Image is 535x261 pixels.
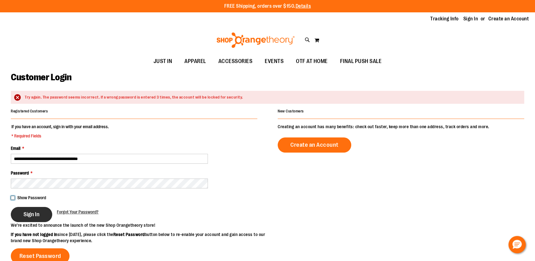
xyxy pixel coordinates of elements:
a: FINAL PUSH SALE [334,54,388,69]
span: Reset Password [19,253,61,259]
p: We’re excited to announce the launch of the new Shop Orangetheory store! [11,222,267,228]
span: Email [11,146,20,151]
span: APPAREL [184,54,206,68]
legend: If you have an account, sign in with your email address. [11,124,109,139]
p: since [DATE], please click the button below to re-enable your account and gain access to our bran... [11,231,267,244]
strong: If you have not logged in [11,232,57,237]
a: Tracking Info [430,15,459,22]
p: Creating an account has many benefits: check out faster, keep more than one address, track orders... [278,124,524,130]
button: Hello, have a question? Let’s chat. [508,236,526,253]
span: Password [11,170,29,175]
strong: Reset Password [113,232,145,237]
span: Forgot Your Password? [57,209,99,214]
a: Create an Account [488,15,529,22]
a: ACCESSORIES [212,54,259,69]
a: Forgot Your Password? [57,209,99,215]
strong: New Customers [278,109,304,113]
p: FREE Shipping, orders over $150. [224,3,311,10]
a: Sign In [463,15,478,22]
div: Try again. The password seems incorrect. If a wrong password is entered 3 times, the account will... [25,95,518,100]
button: Sign In [11,207,52,222]
span: Customer Login [11,72,71,82]
a: APPAREL [178,54,212,69]
span: EVENTS [265,54,284,68]
span: Sign In [23,211,40,218]
strong: Registered Customers [11,109,48,113]
a: EVENTS [259,54,290,69]
span: Show Password [17,195,46,200]
img: Shop Orangetheory [216,32,296,48]
a: JUST IN [147,54,179,69]
a: Details [296,3,311,9]
span: FINAL PUSH SALE [340,54,382,68]
span: OTF AT HOME [296,54,328,68]
a: Create an Account [278,137,351,153]
span: JUST IN [154,54,172,68]
span: * Required Fields [11,133,109,139]
span: Create an Account [290,141,339,148]
span: ACCESSORIES [218,54,253,68]
a: OTF AT HOME [290,54,334,69]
